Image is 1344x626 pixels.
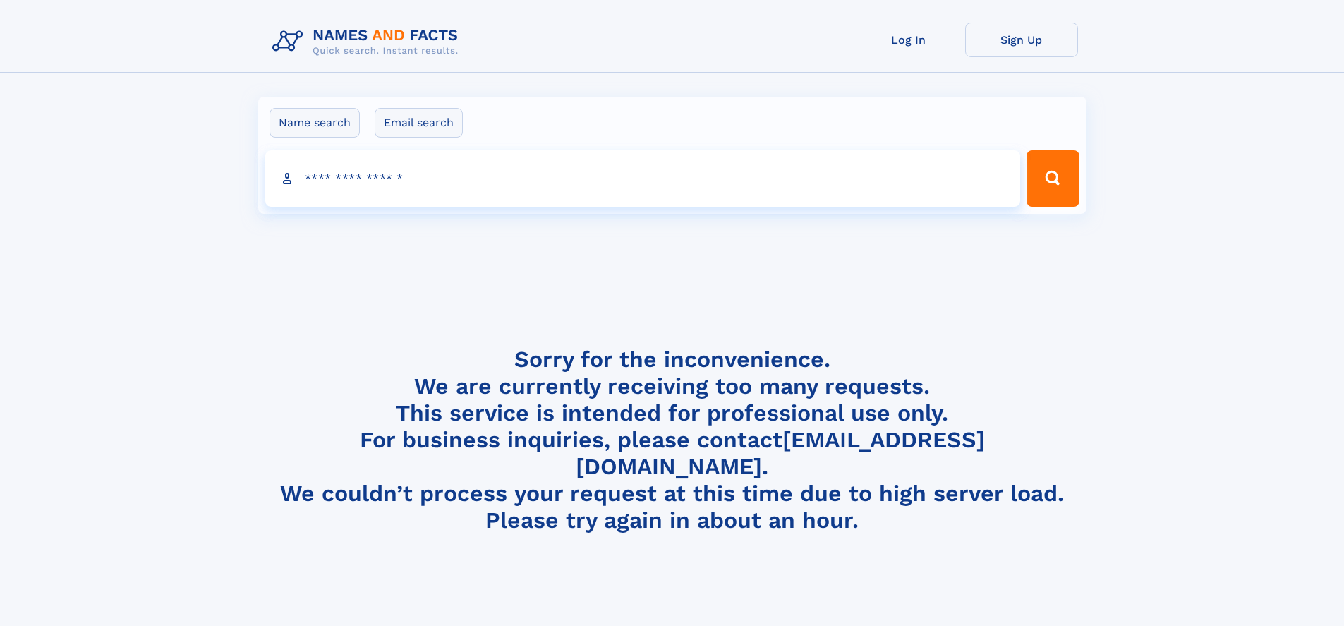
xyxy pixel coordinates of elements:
[267,23,470,61] img: Logo Names and Facts
[270,108,360,138] label: Name search
[852,23,965,57] a: Log In
[576,426,985,480] a: [EMAIL_ADDRESS][DOMAIN_NAME]
[375,108,463,138] label: Email search
[1027,150,1079,207] button: Search Button
[965,23,1078,57] a: Sign Up
[267,346,1078,534] h4: Sorry for the inconvenience. We are currently receiving too many requests. This service is intend...
[265,150,1021,207] input: search input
